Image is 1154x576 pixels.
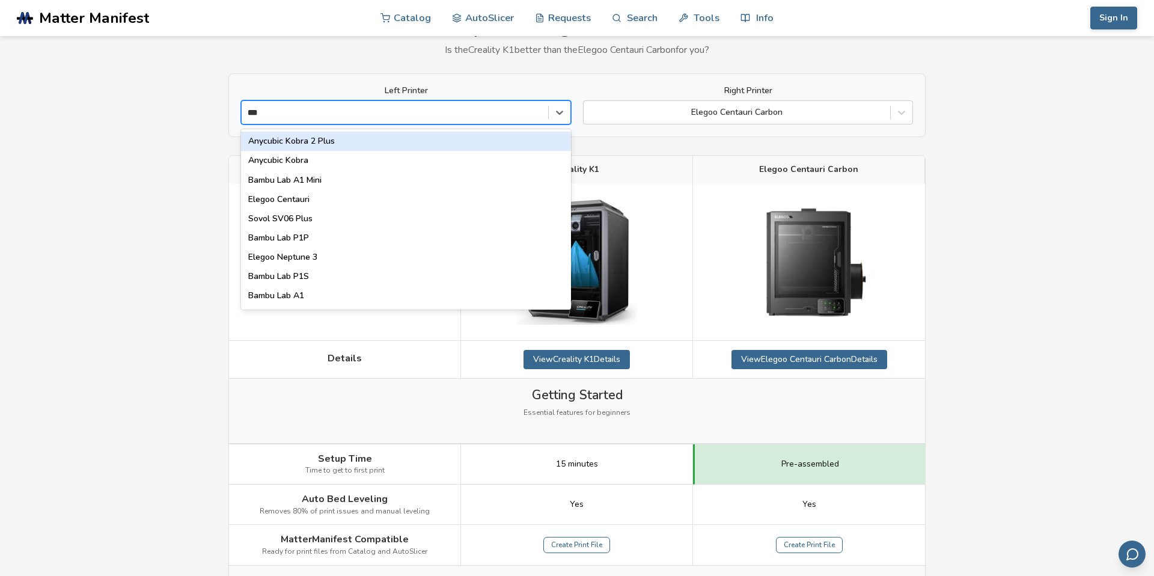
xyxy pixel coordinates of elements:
[781,459,839,469] span: Pre-assembled
[802,500,816,509] span: Yes
[556,459,598,469] span: 15 minutes
[318,453,372,464] span: Setup Time
[570,500,584,509] span: Yes
[241,209,571,228] div: Sovol SV06 Plus
[543,537,610,554] a: Create Print File
[241,228,571,248] div: Bambu Lab P1P
[241,171,571,190] div: Bambu Lab A1 Mini
[228,44,926,55] p: Is the Creality K1 better than the Elegoo Centauri Carbon for you?
[241,286,571,305] div: Bambu Lab A1
[241,267,571,286] div: Bambu Lab P1S
[731,350,887,369] a: ViewElegoo Centauri CarbonDetails
[281,534,409,545] span: MatterManifest Compatible
[328,353,362,364] span: Details
[517,200,637,325] img: Creality K1
[524,350,630,369] a: ViewCreality K1Details
[302,494,388,504] span: Auto Bed Leveling
[241,305,571,325] div: Bambu Lab X1C
[776,537,843,554] a: Create Print File
[39,10,149,26] span: Matter Manifest
[583,86,913,96] label: Right Printer
[305,467,385,475] span: Time to get to first print
[1090,7,1137,29] button: Sign In
[241,248,571,267] div: Elegoo Neptune 3
[759,165,858,174] span: Elegoo Centauri Carbon
[749,192,869,331] img: Elegoo Centauri Carbon
[241,86,571,96] label: Left Printer
[241,132,571,151] div: Anycubic Kobra 2 Plus
[241,151,571,170] div: Anycubic Kobra
[262,548,427,556] span: Ready for print files from Catalog and AutoSlicer
[590,108,592,117] input: Elegoo Centauri Carbon
[241,190,571,209] div: Elegoo Centauri
[228,16,926,38] h1: Creality K1 vs Elegoo Centauri Carbon
[260,507,430,516] span: Removes 80% of print issues and manual leveling
[532,388,623,402] span: Getting Started
[555,165,599,174] span: Creality K1
[248,108,260,117] input: Anycubic Kobra 2 PlusAnycubic KobraBambu Lab A1 MiniElegoo CentauriSovol SV06 PlusBambu Lab P1PEl...
[524,409,630,417] span: Essential features for beginners
[1119,541,1146,568] button: Send feedback via email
